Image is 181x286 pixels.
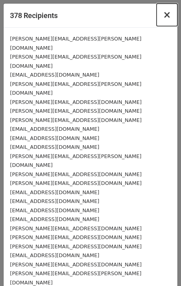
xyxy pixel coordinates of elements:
[10,234,142,240] small: [PERSON_NAME][EMAIL_ADDRESS][DOMAIN_NAME]
[10,189,99,195] small: [EMAIL_ADDRESS][DOMAIN_NAME]
[163,9,171,20] span: ×
[10,243,142,249] small: [PERSON_NAME][EMAIL_ADDRESS][DOMAIN_NAME]
[10,262,142,268] small: [PERSON_NAME][EMAIL_ADDRESS][DOMAIN_NAME]
[10,126,99,132] small: [EMAIL_ADDRESS][DOMAIN_NAME]
[10,144,99,150] small: [EMAIL_ADDRESS][DOMAIN_NAME]
[10,108,142,114] small: [PERSON_NAME][EMAIL_ADDRESS][DOMAIN_NAME]
[10,153,141,168] small: [PERSON_NAME][EMAIL_ADDRESS][PERSON_NAME][DOMAIN_NAME]
[10,216,99,222] small: [EMAIL_ADDRESS][DOMAIN_NAME]
[10,72,99,78] small: [EMAIL_ADDRESS][DOMAIN_NAME]
[10,135,99,141] small: [EMAIL_ADDRESS][DOMAIN_NAME]
[141,247,181,286] iframe: Chat Widget
[10,180,142,186] small: [PERSON_NAME][EMAIL_ADDRESS][DOMAIN_NAME]
[10,117,142,123] small: [PERSON_NAME][EMAIL_ADDRESS][DOMAIN_NAME]
[157,4,177,26] button: Close
[10,81,141,96] small: [PERSON_NAME][EMAIL_ADDRESS][PERSON_NAME][DOMAIN_NAME]
[10,270,141,286] small: [PERSON_NAME][EMAIL_ADDRESS][PERSON_NAME][DOMAIN_NAME]
[10,36,141,51] small: [PERSON_NAME][EMAIL_ADDRESS][PERSON_NAME][DOMAIN_NAME]
[10,171,142,177] small: [PERSON_NAME][EMAIL_ADDRESS][DOMAIN_NAME]
[10,207,99,213] small: [EMAIL_ADDRESS][DOMAIN_NAME]
[10,225,142,231] small: [PERSON_NAME][EMAIL_ADDRESS][DOMAIN_NAME]
[10,54,141,69] small: [PERSON_NAME][EMAIL_ADDRESS][PERSON_NAME][DOMAIN_NAME]
[10,198,99,204] small: [EMAIL_ADDRESS][DOMAIN_NAME]
[10,252,99,258] small: [EMAIL_ADDRESS][DOMAIN_NAME]
[10,99,142,105] small: [PERSON_NAME][EMAIL_ADDRESS][DOMAIN_NAME]
[10,10,58,21] h5: 378 Recipients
